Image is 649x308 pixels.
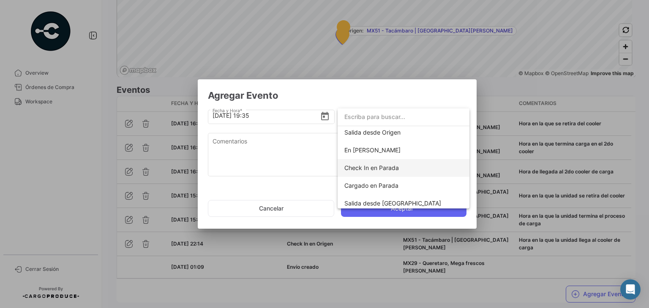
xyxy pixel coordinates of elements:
[620,279,641,300] div: Abrir Intercom Messenger
[344,146,401,154] span: En tránsito a Parada
[344,182,398,189] span: Cargado en Parada
[344,164,399,171] span: Check In en Parada
[344,200,441,207] span: Salida desde Parada
[344,129,401,136] span: Salida desde Origen
[338,108,469,126] input: dropdown search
